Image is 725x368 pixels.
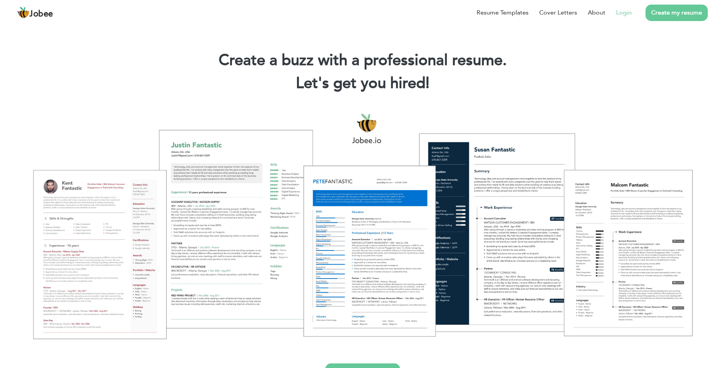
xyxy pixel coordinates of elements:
a: Login [616,8,632,17]
a: Cover Letters [539,8,577,17]
h2: Let's [11,73,714,93]
span: | [426,73,429,94]
a: Resume Templates [477,8,529,17]
h1: Create a buzz with a professional resume. [11,50,714,70]
a: About [588,8,605,17]
a: Jobee [17,7,53,19]
a: Create my resume [646,5,708,21]
span: Jobee [29,10,53,18]
span: get you hired! [333,73,430,94]
img: jobee.io [17,7,29,19]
